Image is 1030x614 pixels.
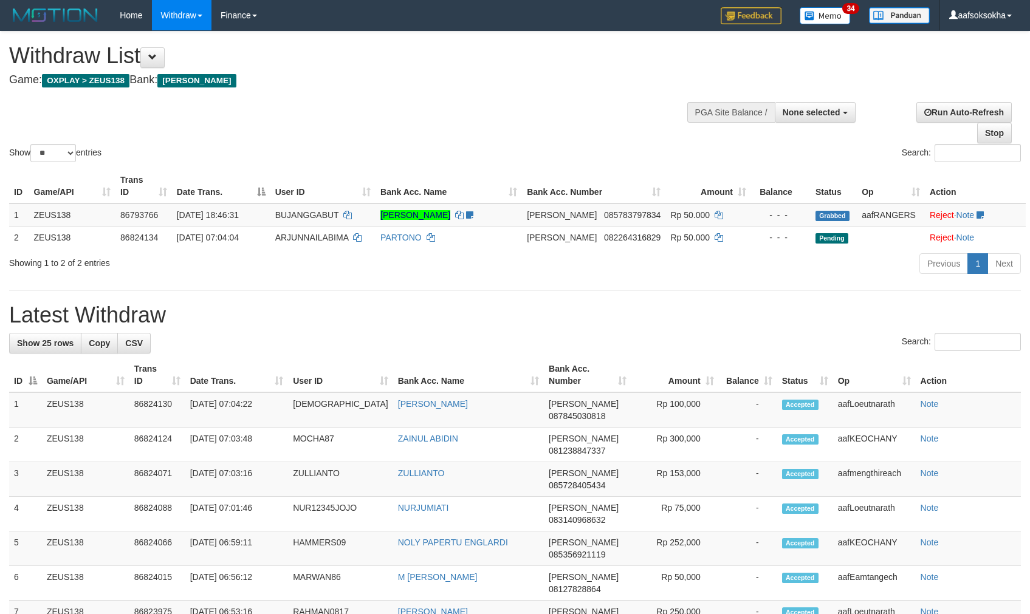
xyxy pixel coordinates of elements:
[527,233,597,242] span: [PERSON_NAME]
[9,226,29,248] td: 2
[719,392,777,428] td: -
[549,503,619,513] span: [PERSON_NAME]
[120,233,158,242] span: 86824134
[756,209,806,221] div: - - -
[270,169,376,203] th: User ID: activate to sort column ascending
[9,74,675,86] h4: Game: Bank:
[665,169,751,203] th: Amount: activate to sort column ascending
[549,480,605,490] span: Copy 085728405434 to clipboard
[129,531,185,566] td: 86824066
[129,358,185,392] th: Trans ID: activate to sort column ascending
[42,358,129,392] th: Game/API: activate to sort column ascending
[967,253,988,274] a: 1
[549,446,605,455] span: Copy 081238847337 to clipboard
[916,358,1021,392] th: Action
[751,169,811,203] th: Balance
[549,584,601,594] span: Copy 08127828864 to clipboard
[527,210,597,220] span: [PERSON_NAME]
[9,566,42,601] td: 6
[42,74,129,87] span: OXPLAY > ZEUS138
[9,169,29,203] th: ID
[177,210,239,220] span: [DATE] 18:46:31
[604,233,661,242] span: Copy 082264316829 to clipboard
[782,434,819,445] span: Accepted
[631,358,719,392] th: Amount: activate to sort column ascending
[833,358,916,392] th: Op: activate to sort column ascending
[376,169,522,203] th: Bank Acc. Name: activate to sort column ascending
[185,392,288,428] td: [DATE] 07:04:22
[916,102,1012,123] a: Run Auto-Refresh
[921,434,939,443] a: Note
[42,462,129,497] td: ZEUS138
[9,6,101,24] img: MOTION_logo.png
[398,537,508,547] a: NOLY PAPERTU ENGLARDI
[721,7,781,24] img: Feedback.jpg
[9,252,420,269] div: Showing 1 to 2 of 2 entries
[631,428,719,462] td: Rp 300,000
[9,462,42,497] td: 3
[935,144,1021,162] input: Search:
[925,226,1026,248] td: ·
[783,107,840,117] span: None selected
[857,169,925,203] th: Op: activate to sort column ascending
[398,399,468,409] a: [PERSON_NAME]
[956,233,975,242] a: Note
[811,169,857,203] th: Status
[288,497,393,531] td: NUR12345JOJO
[782,469,819,479] span: Accepted
[782,400,819,410] span: Accepted
[9,358,42,392] th: ID: activate to sort column descending
[9,144,101,162] label: Show entries
[9,203,29,227] td: 1
[288,392,393,428] td: [DEMOGRAPHIC_DATA]
[42,497,129,531] td: ZEUS138
[921,537,939,547] a: Note
[129,566,185,601] td: 86824015
[9,392,42,428] td: 1
[956,210,975,220] a: Note
[549,550,605,559] span: Copy 085356921119 to clipboard
[81,333,118,353] a: Copy
[631,497,719,531] td: Rp 75,000
[549,468,619,478] span: [PERSON_NAME]
[393,358,544,392] th: Bank Acc. Name: activate to sort column ascending
[9,333,81,353] a: Show 25 rows
[549,515,605,525] span: Copy 083140968632 to clipboard
[117,333,151,353] a: CSV
[185,462,288,497] td: [DATE] 07:03:16
[42,531,129,566] td: ZEUS138
[42,392,129,428] td: ZEUS138
[398,468,445,478] a: ZULLIANTO
[833,428,916,462] td: aafKEOCHANY
[288,358,393,392] th: User ID: activate to sort column ascending
[185,358,288,392] th: Date Trans.: activate to sort column ascending
[549,572,619,582] span: [PERSON_NAME]
[925,169,1026,203] th: Action
[185,531,288,566] td: [DATE] 06:59:11
[549,537,619,547] span: [PERSON_NAME]
[919,253,968,274] a: Previous
[9,303,1021,327] h1: Latest Withdraw
[921,503,939,513] a: Note
[631,531,719,566] td: Rp 252,000
[42,566,129,601] td: ZEUS138
[129,497,185,531] td: 86824088
[719,428,777,462] td: -
[544,358,631,392] th: Bank Acc. Number: activate to sort column ascending
[275,210,339,220] span: BUJANGGABUT
[833,566,916,601] td: aafEamtangech
[288,531,393,566] td: HAMMERS09
[185,428,288,462] td: [DATE] 07:03:48
[288,462,393,497] td: ZULLIANTO
[129,462,185,497] td: 86824071
[42,428,129,462] td: ZEUS138
[719,497,777,531] td: -
[977,123,1012,143] a: Stop
[833,531,916,566] td: aafKEOCHANY
[857,203,925,227] td: aafRANGERS
[115,169,172,203] th: Trans ID: activate to sort column ascending
[17,338,74,348] span: Show 25 rows
[902,333,1021,351] label: Search:
[833,497,916,531] td: aafLoeutnarath
[29,169,116,203] th: Game/API: activate to sort column ascending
